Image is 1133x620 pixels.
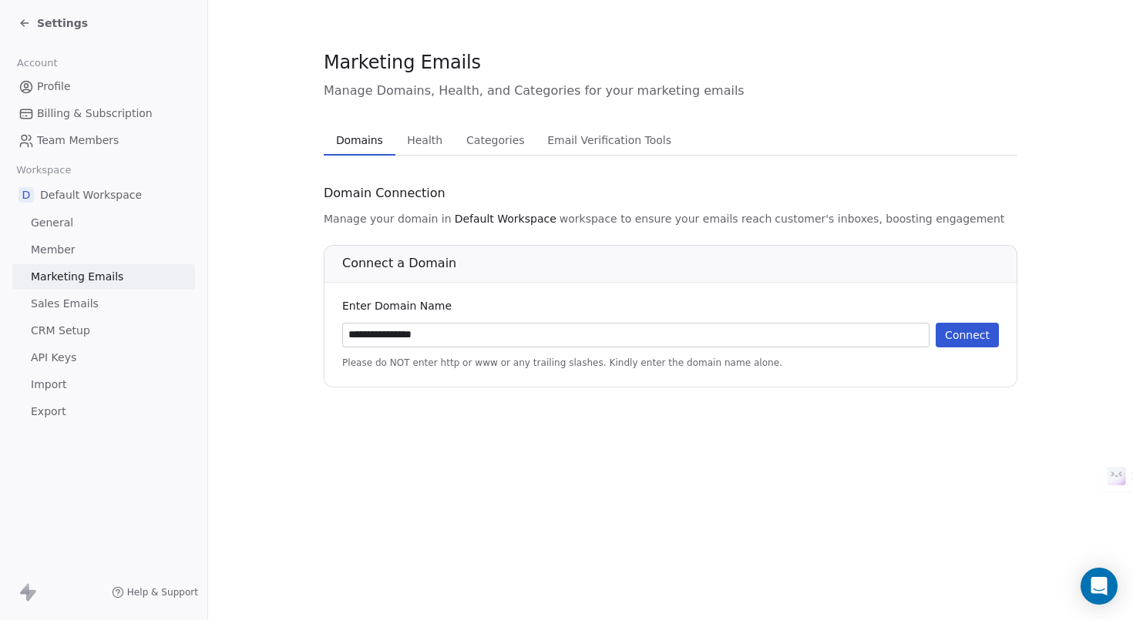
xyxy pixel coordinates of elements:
[936,323,999,347] button: Connect
[12,399,195,424] a: Export
[12,210,195,236] a: General
[37,79,71,95] span: Profile
[324,82,1017,100] span: Manage Domains, Health, and Categories for your marketing emails
[455,211,556,226] span: Default Workspace
[31,350,76,366] span: API Keys
[1081,568,1118,605] div: Open Intercom Messenger
[324,184,445,203] span: Domain Connection
[31,242,76,258] span: Member
[12,237,195,263] a: Member
[12,264,195,290] a: Marketing Emails
[10,52,64,75] span: Account
[12,101,195,126] a: Billing & Subscription
[31,323,90,339] span: CRM Setup
[342,357,999,369] span: Please do NOT enter http or www or any trailing slashes. Kindly enter the domain name alone.
[37,15,88,31] span: Settings
[541,129,677,151] span: Email Verification Tools
[342,298,999,313] div: Enter Domain Name
[31,404,66,420] span: Export
[18,187,34,203] span: D
[12,291,195,317] a: Sales Emails
[330,129,389,151] span: Domains
[40,187,142,203] span: Default Workspace
[460,129,530,151] span: Categories
[112,586,198,598] a: Help & Support
[31,215,73,231] span: General
[127,586,198,598] span: Help & Support
[31,377,66,393] span: Import
[18,15,88,31] a: Settings
[12,74,195,99] a: Profile
[12,372,195,397] a: Import
[31,296,99,312] span: Sales Emails
[12,318,195,344] a: CRM Setup
[10,159,78,182] span: Workspace
[324,51,481,74] span: Marketing Emails
[401,129,449,151] span: Health
[560,211,772,226] span: workspace to ensure your emails reach
[37,106,153,122] span: Billing & Subscription
[12,345,195,370] a: API Keys
[324,211,452,226] span: Manage your domain in
[37,132,119,149] span: Team Members
[31,269,123,285] span: Marketing Emails
[12,128,195,153] a: Team Members
[775,211,1004,226] span: customer's inboxes, boosting engagement
[342,256,456,270] span: Connect a Domain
